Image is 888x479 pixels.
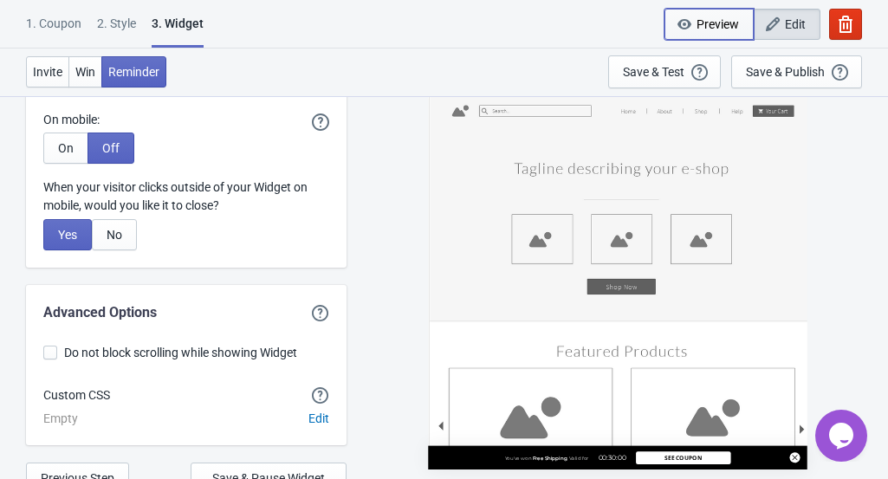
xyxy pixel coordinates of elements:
button: Edit [301,403,336,434]
div: Empty [43,411,78,426]
div: 00:30:00 [588,453,635,463]
button: Save & Publish [731,55,862,88]
span: Invite [33,65,62,79]
span: Preview [697,17,739,31]
button: Reminder [101,56,166,87]
span: Win [75,65,95,79]
button: Invite [26,56,69,87]
button: Off [88,133,134,164]
span: Reminder [108,65,159,79]
div: Save & Test [623,65,684,79]
span: Edit [308,411,329,425]
span: No [107,228,122,242]
div: Custom CSS [43,386,110,405]
iframe: chat widget [815,410,871,462]
button: Preview [664,9,754,40]
label: On mobile: [43,111,100,128]
div: Advanced Options [43,302,157,323]
button: No [92,219,137,250]
span: Free Shipping [532,455,566,461]
span: , Valid for [567,455,588,461]
button: See Coupon [635,451,730,464]
button: On [43,133,88,164]
button: Yes [43,219,92,250]
div: 2 . Style [97,15,136,45]
button: Win [68,56,102,87]
span: Do not block scrolling while showing Widget [64,344,297,361]
div: 3. Widget [152,15,204,48]
span: You've won [504,455,531,461]
div: Save & Publish [746,65,825,79]
button: Save & Test [608,55,721,88]
button: Edit [753,9,820,40]
span: Off [102,141,120,155]
span: On [58,141,74,155]
span: Yes [58,228,77,242]
p: When your visitor clicks outside of your Widget on mobile, would you like it to close? [43,178,329,215]
span: Edit [785,17,806,31]
div: 1. Coupon [26,15,81,45]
